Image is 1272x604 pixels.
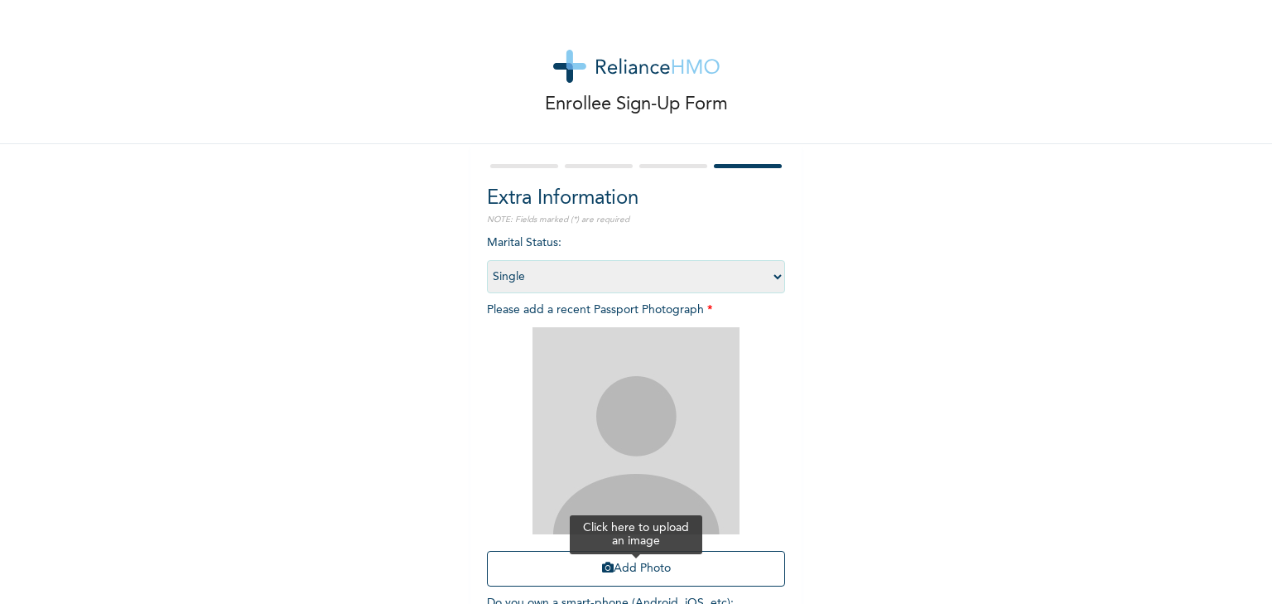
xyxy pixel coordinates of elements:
[532,327,740,534] img: Crop
[487,551,785,587] button: Add Photo
[487,214,785,226] p: NOTE: Fields marked (*) are required
[553,50,720,83] img: logo
[487,237,785,283] span: Marital Status :
[487,184,785,214] h2: Extra Information
[545,91,728,118] p: Enrollee Sign-Up Form
[487,304,785,595] span: Please add a recent Passport Photograph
